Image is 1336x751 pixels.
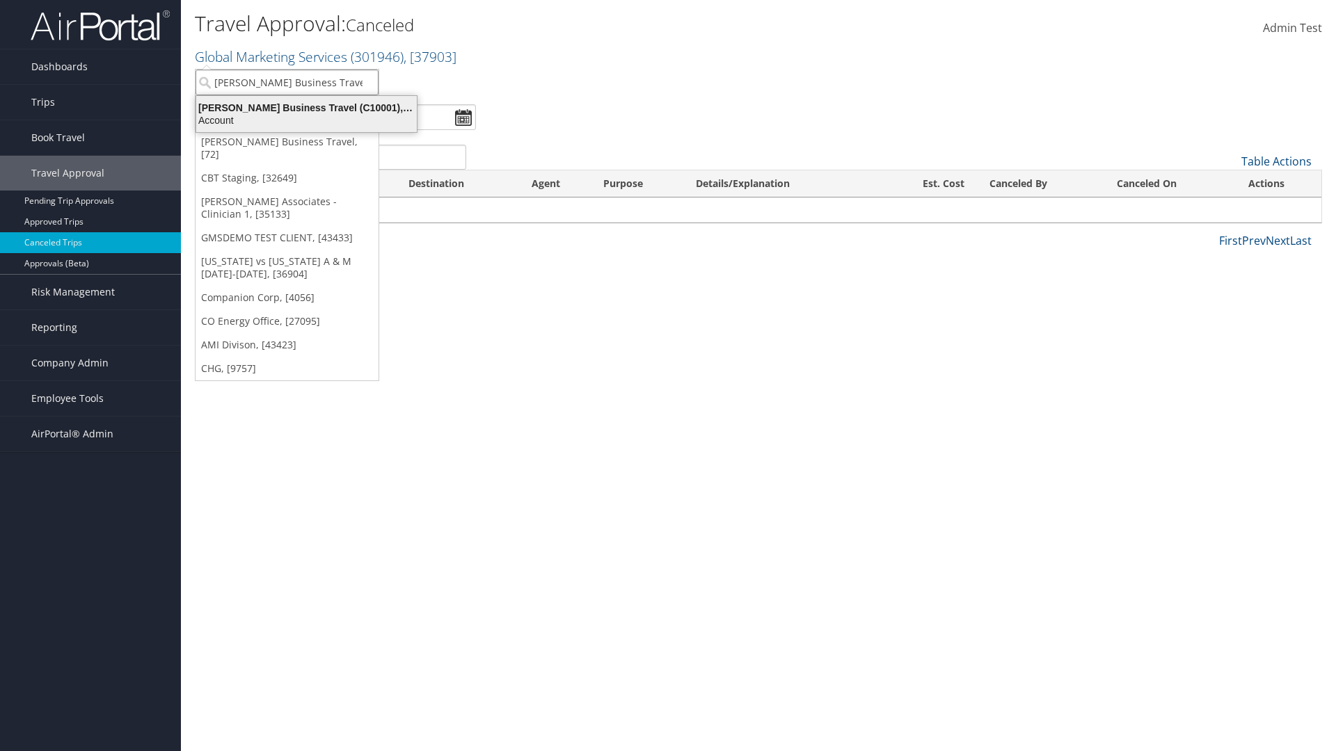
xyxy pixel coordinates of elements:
[404,47,456,66] span: , [ 37903 ]
[195,9,946,38] h1: Travel Approval:
[195,47,456,66] a: Global Marketing Services
[196,70,379,95] input: Search Accounts
[351,47,404,66] span: ( 301946 )
[31,120,85,155] span: Book Travel
[1104,170,1235,197] th: Canceled On: activate to sort column ascending
[881,170,977,197] th: Est. Cost: activate to sort column ascending
[196,250,379,286] a: [US_STATE] vs [US_STATE] A & M [DATE]-[DATE], [36904]
[1263,20,1322,35] span: Admin Test
[31,156,104,191] span: Travel Approval
[31,381,104,416] span: Employee Tools
[196,166,379,190] a: CBT Staging, [32649]
[1263,7,1322,50] a: Admin Test
[196,130,379,166] a: [PERSON_NAME] Business Travel, [72]
[1266,233,1290,248] a: Next
[31,275,115,309] span: Risk Management
[396,170,519,197] th: Destination: activate to sort column ascending
[1242,233,1266,248] a: Prev
[1236,170,1321,197] th: Actions
[519,170,591,197] th: Agent
[196,333,379,357] a: AMI Divison, [43423]
[31,9,170,42] img: airportal-logo.png
[591,170,683,197] th: Purpose
[31,346,109,380] span: Company Admin
[1241,154,1312,169] a: Table Actions
[31,85,55,120] span: Trips
[188,114,425,127] div: Account
[31,310,77,345] span: Reporting
[346,13,414,36] small: Canceled
[31,417,113,451] span: AirPortal® Admin
[196,286,379,309] a: Companion Corp, [4056]
[1219,233,1242,248] a: First
[196,197,1321,223] td: No data available in table
[977,170,1104,197] th: Canceled By: activate to sort column ascending
[196,309,379,333] a: CO Energy Office, [27095]
[195,73,946,91] p: Filter:
[683,170,880,197] th: Details/Explanation
[31,49,88,84] span: Dashboards
[196,357,379,380] a: CHG, [9757]
[1290,233,1312,248] a: Last
[196,190,379,226] a: [PERSON_NAME] Associates - Clinician 1, [35133]
[188,102,425,114] div: [PERSON_NAME] Business Travel (C10001), [72]
[196,226,379,250] a: GMSDEMO TEST CLIENT, [43433]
